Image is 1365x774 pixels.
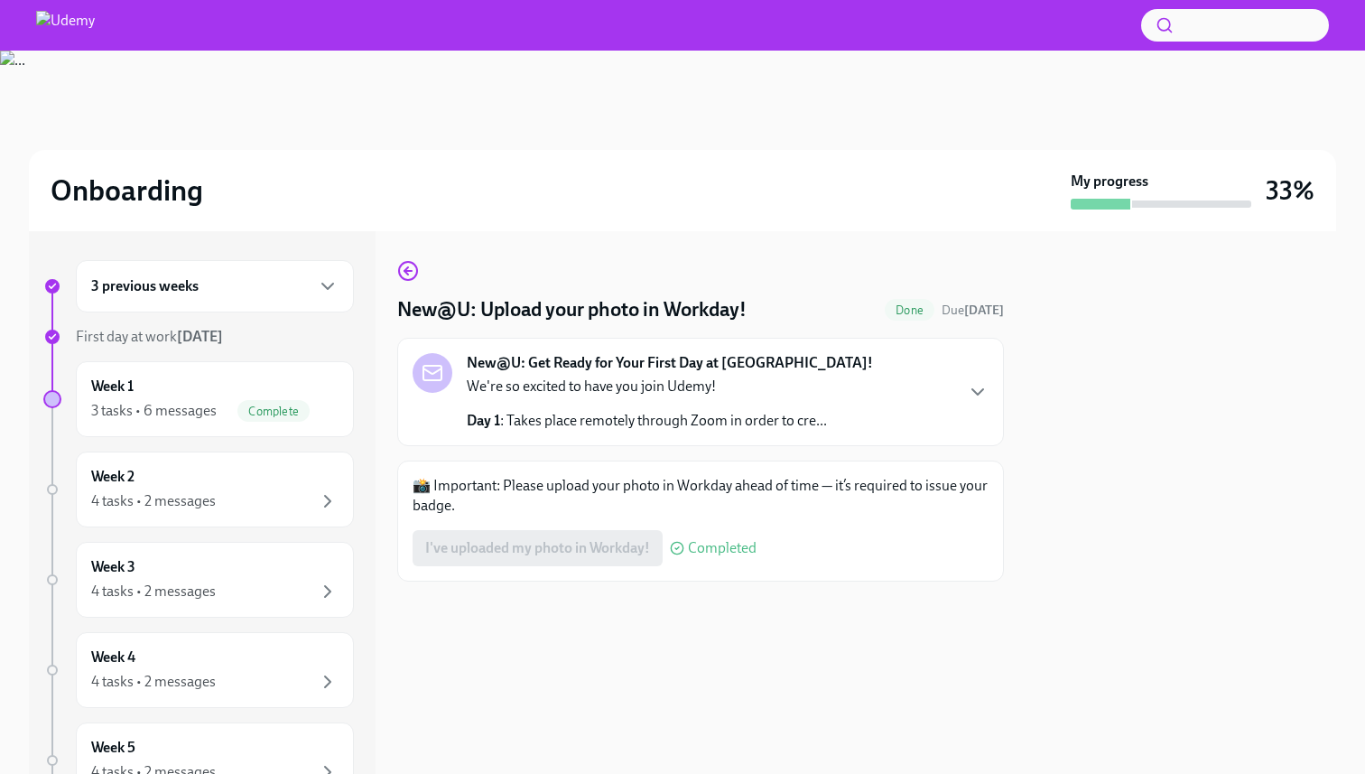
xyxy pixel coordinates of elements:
[467,412,500,429] strong: Day 1
[397,296,747,323] h4: New@U: Upload your photo in Workday!
[43,452,354,527] a: Week 24 tasks • 2 messages
[467,353,873,373] strong: New@U: Get Ready for Your First Day at [GEOGRAPHIC_DATA]!
[413,476,989,516] p: 📸 Important: Please upload your photo in Workday ahead of time — it’s required to issue your badge.
[1266,174,1314,207] h3: 33%
[91,738,135,758] h6: Week 5
[76,328,223,345] span: First day at work
[43,361,354,437] a: Week 13 tasks • 6 messagesComplete
[942,302,1004,319] span: September 10th, 2025 08:00
[91,648,135,667] h6: Week 4
[177,328,223,345] strong: [DATE]
[91,672,216,692] div: 4 tasks • 2 messages
[964,303,1004,318] strong: [DATE]
[43,327,354,347] a: First day at work[DATE]
[43,542,354,618] a: Week 34 tasks • 2 messages
[467,411,827,431] p: : Takes place remotely through Zoom in order to cre...
[467,377,827,396] p: We're so excited to have you join Udemy!
[91,582,216,601] div: 4 tasks • 2 messages
[885,303,934,317] span: Done
[91,276,199,296] h6: 3 previous weeks
[91,557,135,577] h6: Week 3
[91,377,134,396] h6: Week 1
[36,11,95,40] img: Udemy
[91,491,216,511] div: 4 tasks • 2 messages
[237,405,310,418] span: Complete
[688,541,757,555] span: Completed
[91,467,135,487] h6: Week 2
[76,260,354,312] div: 3 previous weeks
[1071,172,1148,191] strong: My progress
[51,173,203,209] h2: Onboarding
[91,401,217,421] div: 3 tasks • 6 messages
[43,632,354,708] a: Week 44 tasks • 2 messages
[942,303,1004,318] span: Due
